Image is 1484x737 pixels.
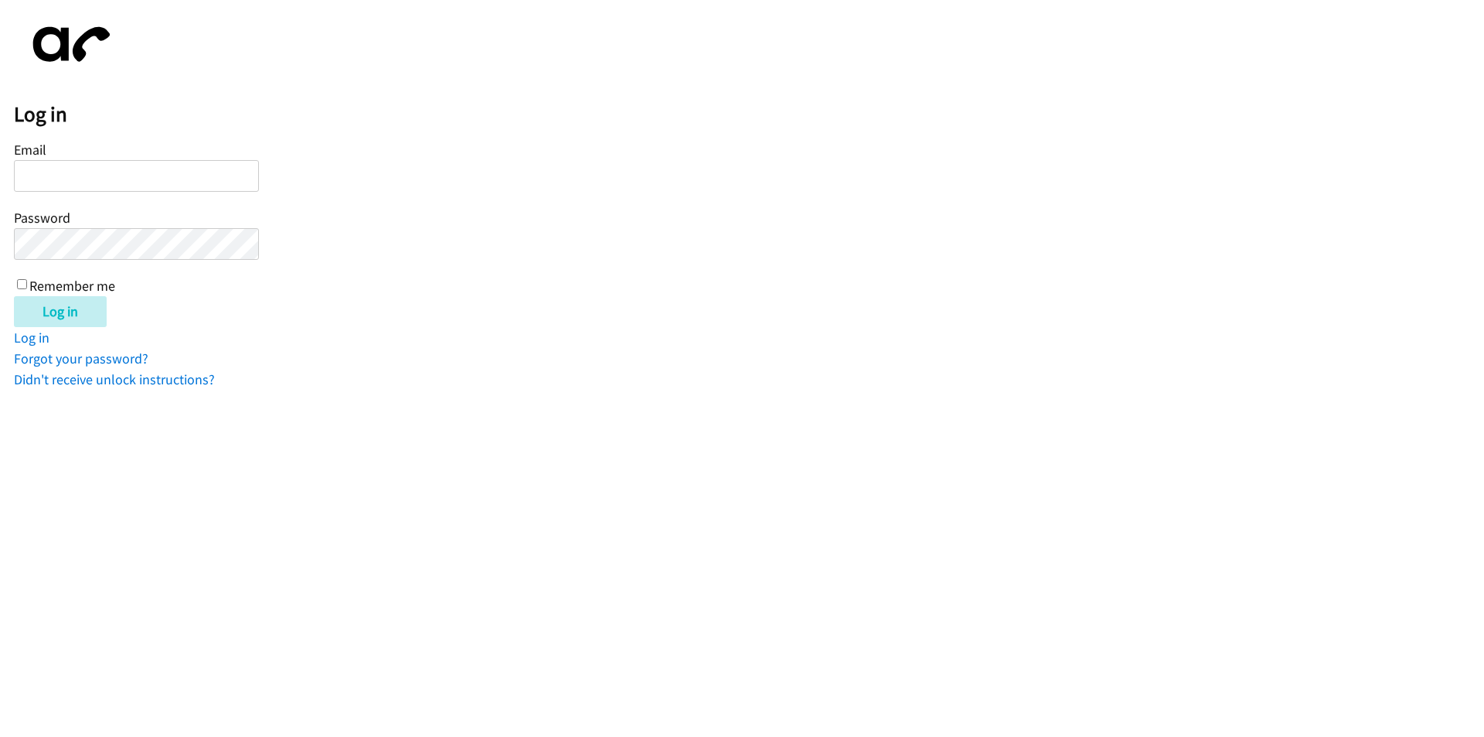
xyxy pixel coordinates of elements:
[14,14,122,75] img: aphone-8a226864a2ddd6a5e75d1ebefc011f4aa8f32683c2d82f3fb0802fe031f96514.svg
[14,350,148,367] a: Forgot your password?
[14,141,46,159] label: Email
[14,101,1484,128] h2: Log in
[29,277,115,295] label: Remember me
[14,296,107,327] input: Log in
[14,370,215,388] a: Didn't receive unlock instructions?
[14,329,49,346] a: Log in
[14,209,70,227] label: Password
